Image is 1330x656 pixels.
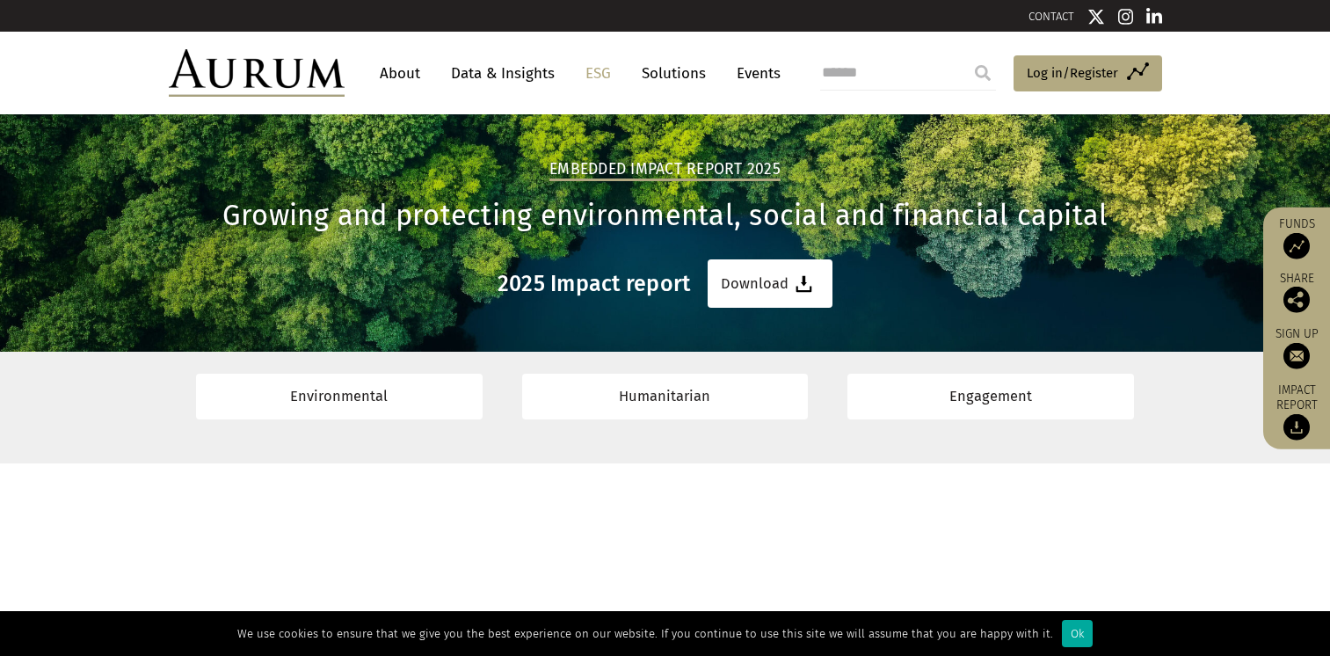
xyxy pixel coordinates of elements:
[498,271,691,297] h3: 2025 Impact report
[965,55,1000,91] input: Submit
[169,199,1162,233] h1: Growing and protecting environmental, social and financial capital
[1272,326,1321,369] a: Sign up
[371,57,429,90] a: About
[549,160,781,181] h2: Embedded Impact report 2025
[1014,55,1162,92] a: Log in/Register
[169,49,345,97] img: Aurum
[633,57,715,90] a: Solutions
[708,259,832,308] a: Download
[196,374,483,419] a: Environmental
[1272,383,1321,441] a: Impact report
[1087,8,1105,26] img: Twitter icon
[577,57,620,90] a: ESG
[1062,620,1093,647] div: Ok
[1283,343,1310,369] img: Sign up to our newsletter
[1283,287,1310,313] img: Share this post
[1028,10,1074,23] a: CONTACT
[522,374,809,419] a: Humanitarian
[1118,8,1134,26] img: Instagram icon
[1272,216,1321,259] a: Funds
[728,57,781,90] a: Events
[442,57,563,90] a: Data & Insights
[1272,273,1321,313] div: Share
[1146,8,1162,26] img: Linkedin icon
[847,374,1134,419] a: Engagement
[1283,233,1310,259] img: Access Funds
[1027,62,1118,84] span: Log in/Register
